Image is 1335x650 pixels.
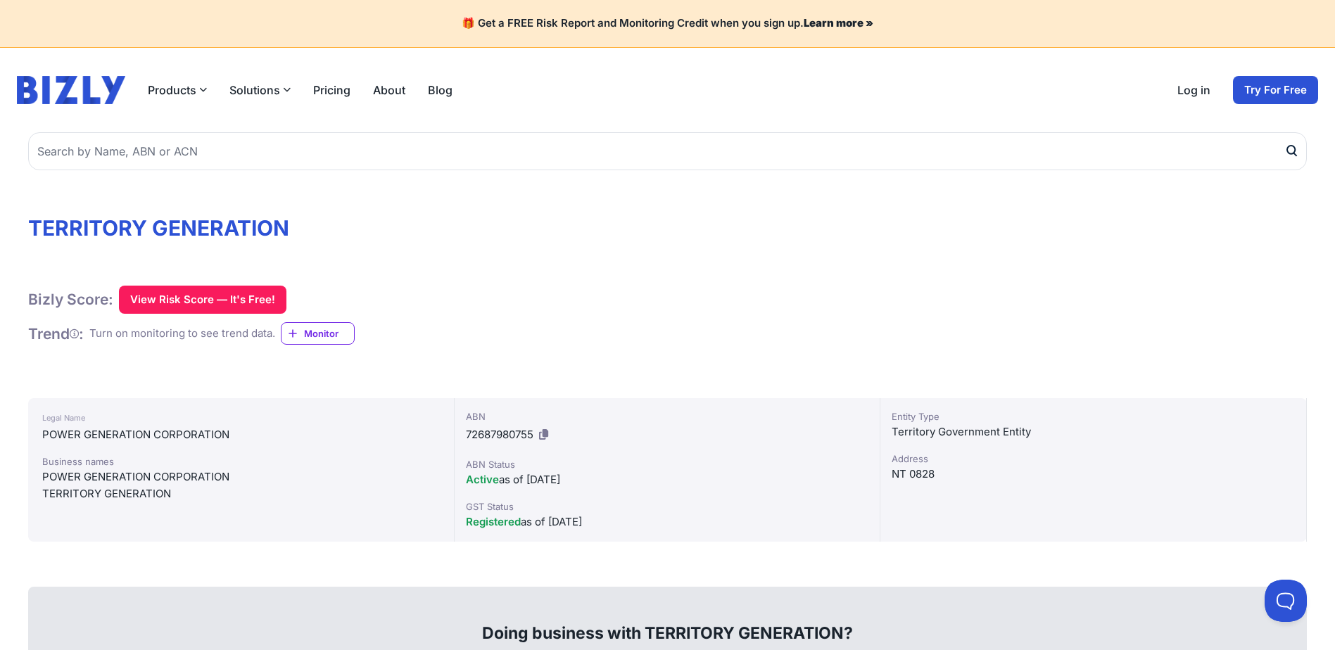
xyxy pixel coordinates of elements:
button: Products [148,82,207,98]
h1: TERRITORY GENERATION [28,215,1307,241]
a: Pricing [313,82,350,98]
a: Monitor [281,322,355,345]
iframe: Toggle Customer Support [1265,580,1307,622]
div: Entity Type [892,409,1295,423]
div: Doing business with TERRITORY GENERATION? [44,599,1291,644]
div: Territory Government Entity [892,423,1295,440]
div: ABN [466,409,869,423]
h4: 🎁 Get a FREE Risk Report and Monitoring Credit when you sign up. [17,17,1318,30]
input: Search by Name, ABN or ACN [28,132,1307,170]
div: Turn on monitoring to see trend data. [89,326,275,342]
span: Active [466,473,499,486]
div: POWER GENERATION CORPORATION [42,426,440,443]
div: Business names [42,454,440,469]
div: GST Status [466,499,869,514]
a: Learn more » [804,16,873,30]
h1: Bizly Score: [28,290,113,309]
div: ABN Status [466,457,869,471]
div: POWER GENERATION CORPORATION [42,469,440,485]
div: as of [DATE] [466,471,869,488]
h1: Trend : [28,324,84,343]
span: 72687980755 [466,428,533,441]
div: Legal Name [42,409,440,426]
div: Address [892,452,1295,466]
a: About [373,82,405,98]
div: as of [DATE] [466,514,869,530]
a: Try For Free [1233,76,1318,104]
span: Monitor [304,326,354,340]
div: TERRITORY GENERATION [42,485,440,502]
a: Blog [428,82,453,98]
a: Log in [1177,82,1210,98]
button: Solutions [229,82,291,98]
div: NT 0828 [892,466,1295,483]
span: Registered [466,515,521,528]
button: View Risk Score — It's Free! [119,286,286,314]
